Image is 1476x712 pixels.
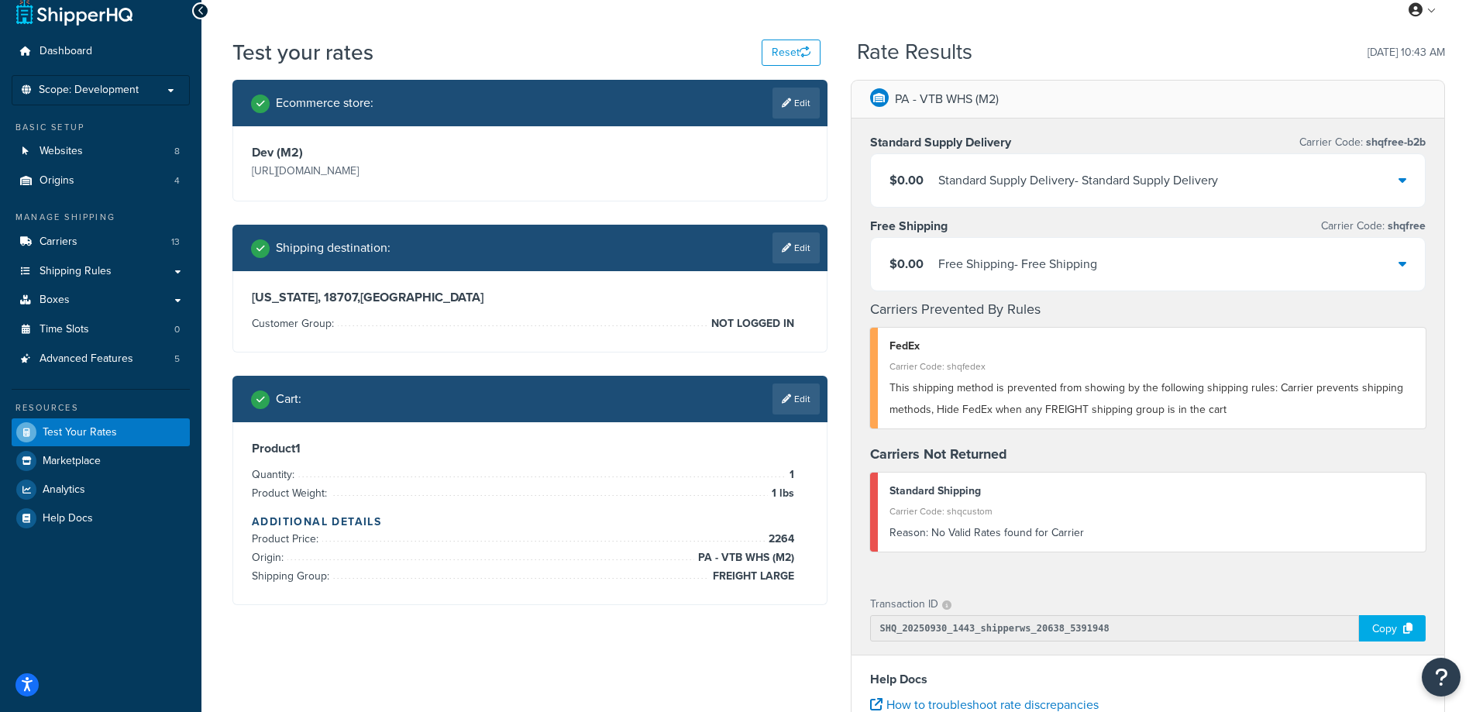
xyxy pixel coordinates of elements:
[174,145,180,158] span: 8
[707,315,794,333] span: NOT LOGGED IN
[870,670,1426,689] h4: Help Docs
[12,476,190,504] a: Analytics
[889,480,1415,502] div: Standard Shipping
[768,484,794,503] span: 1 lbs
[252,145,526,160] h3: Dev (M2)
[12,167,190,195] li: Origins
[276,241,391,255] h2: Shipping destination :
[762,40,821,66] button: Reset
[171,236,180,249] span: 13
[870,299,1426,320] h4: Carriers Prevented By Rules
[1368,42,1445,64] p: [DATE] 10:43 AM
[870,135,1011,150] h3: Standard Supply Delivery
[889,255,924,273] span: $0.00
[40,236,77,249] span: Carriers
[232,37,373,67] h1: Test your rates
[252,549,287,566] span: Origin:
[39,84,139,97] span: Scope: Development
[252,485,331,501] span: Product Weight:
[43,455,101,468] span: Marketplace
[40,174,74,187] span: Origins
[857,40,972,64] h2: Rate Results
[12,345,190,373] a: Advanced Features5
[40,353,133,366] span: Advanced Features
[40,323,89,336] span: Time Slots
[772,88,820,119] a: Edit
[889,380,1403,418] span: This shipping method is prevented from showing by the following shipping rules: Carrier prevents ...
[12,228,190,256] li: Carriers
[1321,215,1426,237] p: Carrier Code:
[252,315,338,332] span: Customer Group:
[12,401,190,414] div: Resources
[276,96,373,110] h2: Ecommerce store :
[694,549,794,567] span: PA - VTB WHS (M2)
[12,418,190,446] a: Test Your Rates
[12,121,190,134] div: Basic Setup
[870,218,948,234] h3: Free Shipping
[709,567,794,586] span: FREIGHT LARGE
[252,290,808,305] h3: [US_STATE], 18707 , [GEOGRAPHIC_DATA]
[889,525,928,541] span: Reason:
[12,504,190,532] a: Help Docs
[276,392,301,406] h2: Cart :
[252,514,808,530] h4: Additional Details
[772,232,820,263] a: Edit
[1359,615,1426,641] div: Copy
[870,444,1007,464] strong: Carriers Not Returned
[772,384,820,414] a: Edit
[174,353,180,366] span: 5
[43,426,117,439] span: Test Your Rates
[12,315,190,344] li: Time Slots
[12,257,190,286] a: Shipping Rules
[889,522,1415,544] div: No Valid Rates found for Carrier
[889,356,1415,377] div: Carrier Code: shqfedex
[895,88,999,110] p: PA - VTB WHS (M2)
[12,345,190,373] li: Advanced Features
[938,253,1097,275] div: Free Shipping - Free Shipping
[252,441,808,456] h3: Product 1
[12,37,190,66] a: Dashboard
[252,466,298,483] span: Quantity:
[765,530,794,549] span: 2264
[889,335,1415,357] div: FedEx
[870,593,938,615] p: Transaction ID
[786,466,794,484] span: 1
[252,568,333,584] span: Shipping Group:
[938,170,1218,191] div: Standard Supply Delivery - Standard Supply Delivery
[174,174,180,187] span: 4
[174,323,180,336] span: 0
[889,500,1415,522] div: Carrier Code: shqcustom
[40,294,70,307] span: Boxes
[252,160,526,182] p: [URL][DOMAIN_NAME]
[40,145,83,158] span: Websites
[12,137,190,166] li: Websites
[12,167,190,195] a: Origins4
[43,483,85,497] span: Analytics
[1422,658,1461,697] button: Open Resource Center
[889,171,924,189] span: $0.00
[12,286,190,315] a: Boxes
[12,228,190,256] a: Carriers13
[12,137,190,166] a: Websites8
[1385,218,1426,234] span: shqfree
[43,512,93,525] span: Help Docs
[40,45,92,58] span: Dashboard
[252,531,322,547] span: Product Price:
[1299,132,1426,153] p: Carrier Code:
[12,447,190,475] a: Marketplace
[40,265,112,278] span: Shipping Rules
[12,315,190,344] a: Time Slots0
[1363,134,1426,150] span: shqfree-b2b
[12,211,190,224] div: Manage Shipping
